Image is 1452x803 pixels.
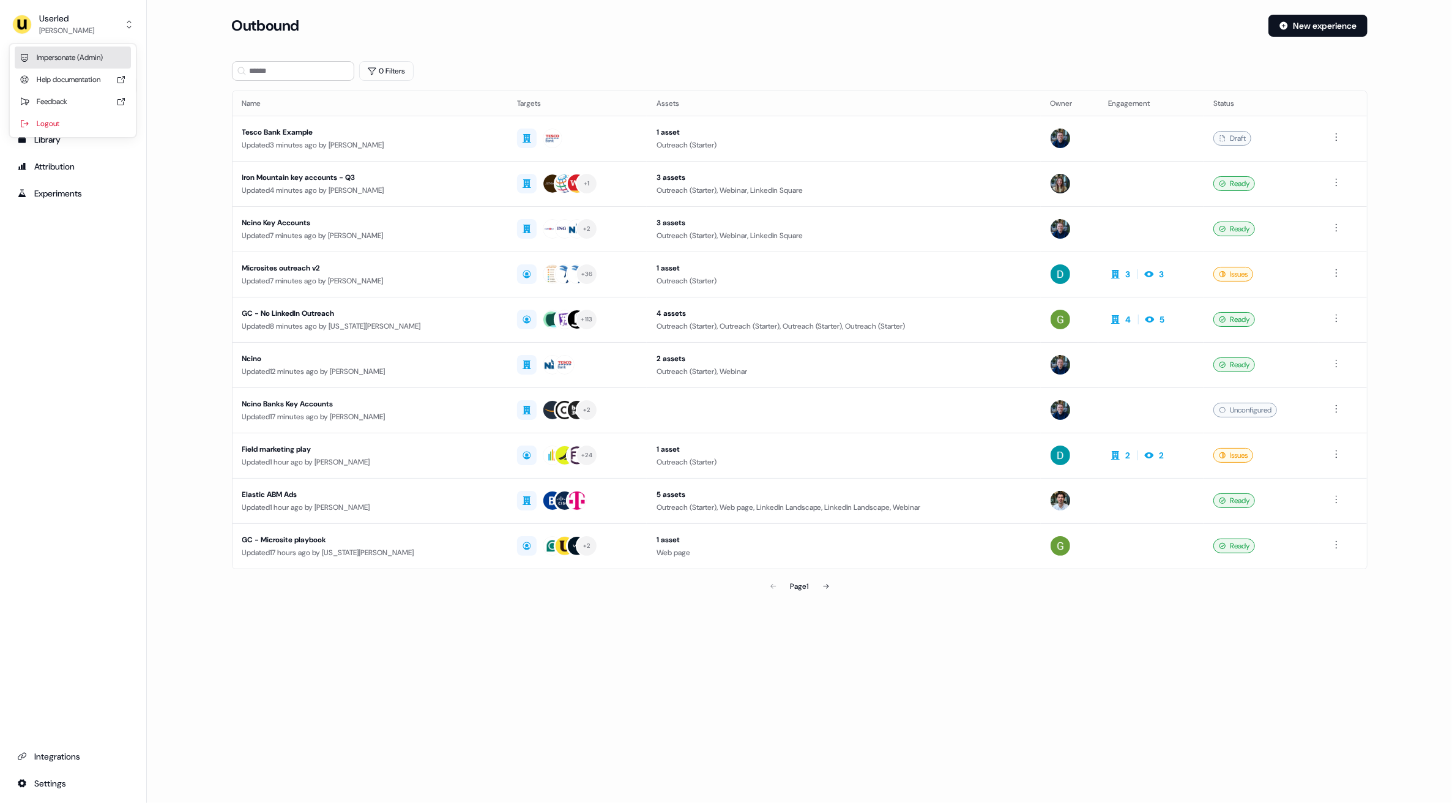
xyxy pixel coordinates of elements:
div: Impersonate (Admin) [15,47,131,69]
button: Userled[PERSON_NAME] [10,10,136,39]
div: Help documentation [15,69,131,91]
div: Feedback [15,91,131,113]
div: [PERSON_NAME] [39,24,94,37]
div: Userled[PERSON_NAME] [10,44,136,137]
div: Userled [39,12,94,24]
div: Logout [15,113,131,135]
